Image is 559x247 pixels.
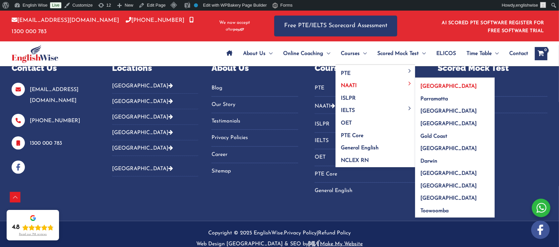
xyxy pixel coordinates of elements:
[341,42,360,65] span: Courses
[112,146,173,151] a: [GEOGRAPHIC_DATA]
[315,98,424,114] button: NAATI
[266,42,273,65] span: Menu Toggle
[509,42,528,65] span: Contact
[406,107,414,110] span: Menu Toggle
[415,140,495,153] a: [GEOGRAPHIC_DATA]
[341,121,352,126] span: OET
[535,47,547,60] a: View Shopping Cart, empty
[50,2,61,8] a: Live
[341,145,379,151] span: General English
[194,3,198,7] div: No index
[420,121,477,126] span: [GEOGRAPHIC_DATA]
[415,128,495,140] a: Gold Coast
[420,146,477,151] span: [GEOGRAPHIC_DATA]
[284,230,317,236] a: Privacy Policy
[278,42,336,65] a: Online CoachingMenu Toggle
[315,119,424,130] a: ISLPR
[336,115,415,127] a: OET
[336,65,415,77] a: PTEMenu Toggle
[112,161,199,176] button: [GEOGRAPHIC_DATA]
[112,109,199,125] button: [GEOGRAPHIC_DATA]
[12,161,25,174] img: facebook-blue-icons.png
[315,104,331,109] a: NAATI
[126,18,184,23] a: [PHONE_NUMBER]
[406,82,414,85] span: Menu Toggle
[315,169,424,180] a: PTE Core
[415,165,495,178] a: [GEOGRAPHIC_DATA]
[212,62,298,185] aside: Footer Widget 3
[315,62,424,205] aside: Footer Widget 4
[436,42,456,65] span: ELICOS
[442,21,544,33] a: AI SCORED PTE SOFTWARE REGISTER FOR FREE SOFTWARE TRIAL
[516,3,538,8] span: englishwise
[315,62,424,74] p: Courses
[243,42,266,65] span: About Us
[212,83,298,177] nav: Menu
[341,83,357,88] span: NAATI
[12,18,194,34] a: 1300 000 783
[12,62,95,74] p: Contact Us
[212,132,298,143] a: Privacy Policies
[341,158,369,163] span: NCLEX RN
[212,83,298,94] a: Blog
[315,83,424,97] nav: Menu
[315,135,424,146] a: IELTS
[420,109,477,114] span: [GEOGRAPHIC_DATA]
[420,171,477,176] span: [GEOGRAPHIC_DATA]
[315,152,424,163] a: OET
[196,241,363,247] a: Web Design [GEOGRAPHIC_DATA] & SEO bymake-logoMake My Website
[315,83,424,94] a: PTE
[415,78,495,91] a: [GEOGRAPHIC_DATA]
[341,108,355,113] span: IELTS
[315,185,424,196] a: General English
[226,28,244,31] img: Afterpay-Logo
[415,103,495,116] a: [GEOGRAPHIC_DATA]
[372,42,431,65] a: Scored Mock TestMenu Toggle
[112,62,199,181] aside: Footer Widget 2
[12,62,95,174] aside: Footer Widget 1
[341,71,350,76] span: PTE
[336,127,415,140] a: PTE Core
[30,141,62,146] a: 1300 000 783
[212,149,298,160] a: Career
[112,125,199,140] button: [GEOGRAPHIC_DATA]
[212,116,298,127] a: Testimonials
[415,90,495,103] a: Parramatta
[341,133,363,138] span: PTE Core
[112,83,199,94] button: [GEOGRAPHIC_DATA]
[415,116,495,128] a: [GEOGRAPHIC_DATA]
[12,18,119,23] a: [EMAIL_ADDRESS][DOMAIN_NAME]
[30,118,80,123] a: [PHONE_NUMBER]
[336,140,415,152] a: General English
[274,16,397,36] a: Free PTE/IELTS Scorecard Assessment
[212,99,298,110] a: Our Story
[212,166,298,177] a: Sitemap
[336,42,372,65] a: CoursesMenu Toggle
[420,196,477,201] span: [GEOGRAPHIC_DATA]
[112,62,199,74] p: Locations
[318,230,351,236] a: Refund Policy
[19,233,47,236] div: Read our 718 reviews
[341,96,356,101] span: ISLPR
[377,42,419,65] span: Scored Mock Test
[466,42,492,65] span: Time Table
[112,140,199,156] button: [GEOGRAPHIC_DATA]
[415,177,495,190] a: [GEOGRAPHIC_DATA]
[420,134,447,139] span: Gold Coast
[112,166,173,172] a: [GEOGRAPHIC_DATA]
[431,42,461,65] a: ELICOS
[30,87,79,103] a: [EMAIL_ADDRESS][DOMAIN_NAME]
[360,42,367,65] span: Menu Toggle
[420,183,477,189] span: [GEOGRAPHIC_DATA]
[308,241,363,247] u: Make My Website
[540,2,546,8] img: ashok kumar
[438,62,547,74] p: Scored Mock Test
[12,223,54,231] div: Rating: 4.8 out of 5
[112,94,199,109] button: [GEOGRAPHIC_DATA]
[336,152,415,167] a: NCLEX RN
[406,70,414,73] span: Menu Toggle
[323,42,330,65] span: Menu Toggle
[12,223,20,231] div: 4.8
[492,42,499,65] span: Menu Toggle
[415,190,495,203] a: [GEOGRAPHIC_DATA]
